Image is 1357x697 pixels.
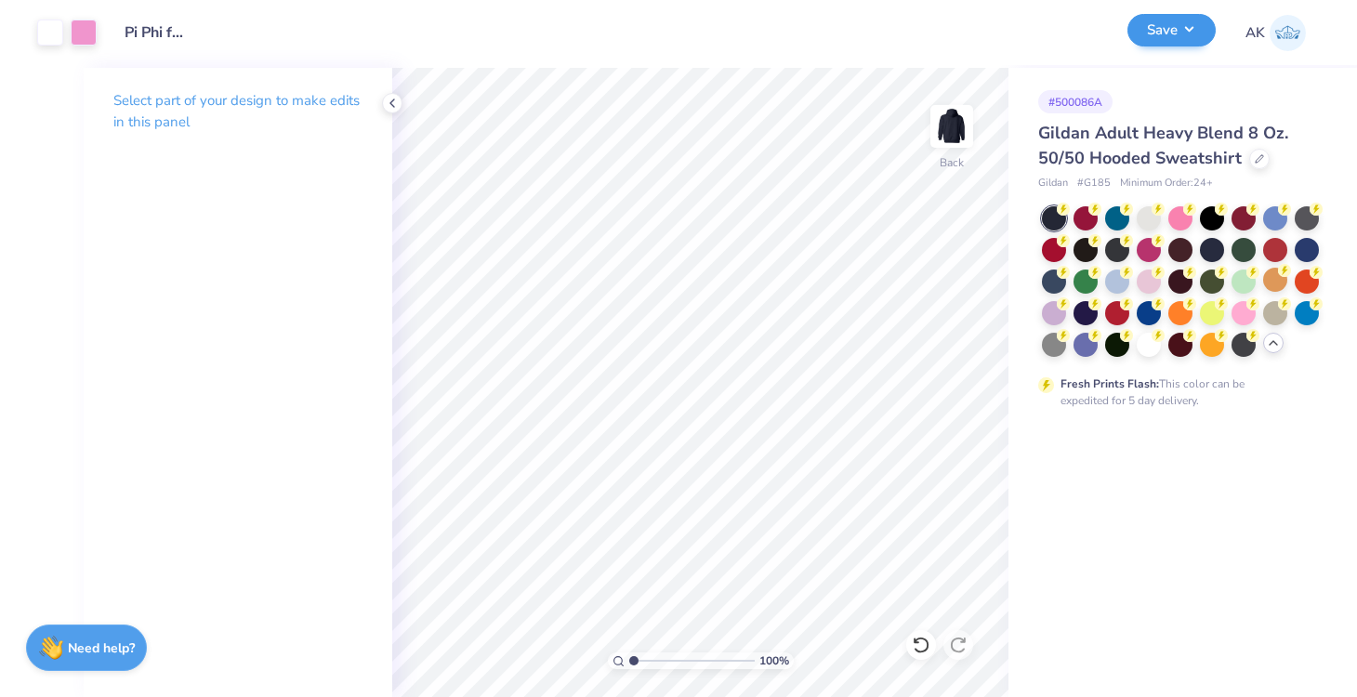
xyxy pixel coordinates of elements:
[1245,15,1306,51] a: AK
[1127,14,1216,46] button: Save
[940,154,964,171] div: Back
[1038,90,1113,113] div: # 500086A
[1120,176,1213,191] span: Minimum Order: 24 +
[113,90,362,133] p: Select part of your design to make edits in this panel
[1061,376,1159,391] strong: Fresh Prints Flash:
[1038,176,1068,191] span: Gildan
[933,108,970,145] img: Back
[68,639,135,657] strong: Need help?
[1038,122,1288,169] span: Gildan Adult Heavy Blend 8 Oz. 50/50 Hooded Sweatshirt
[1077,176,1111,191] span: # G185
[111,14,202,51] input: Untitled Design
[1245,22,1265,44] span: AK
[759,652,789,669] span: 100 %
[1061,375,1289,409] div: This color can be expedited for 5 day delivery.
[1270,15,1306,51] img: Annie Kapple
